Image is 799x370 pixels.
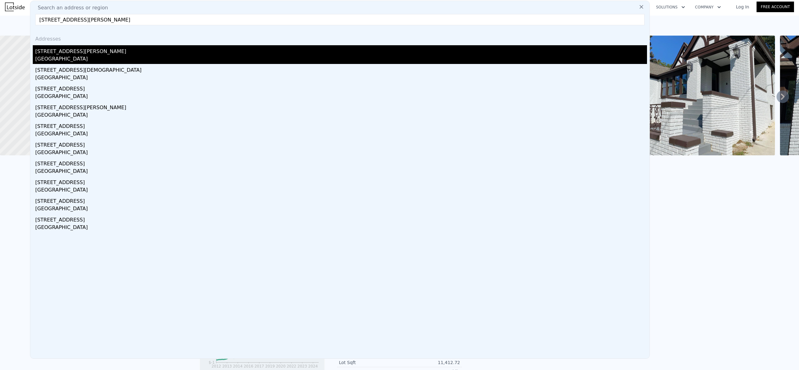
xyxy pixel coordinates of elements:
[728,4,757,10] a: Log In
[287,364,297,368] tspan: 2022
[33,30,647,45] div: Addresses
[276,364,286,368] tspan: 2020
[212,364,221,368] tspan: 2012
[35,168,647,176] div: [GEOGRAPHIC_DATA]
[339,359,399,366] div: Lot Sqft
[35,149,647,158] div: [GEOGRAPHIC_DATA]
[35,14,645,25] input: Enter an address, city, region, neighborhood or zip code
[208,360,215,365] tspan: $-1
[35,55,647,64] div: [GEOGRAPHIC_DATA]
[33,4,108,12] span: Search an address or region
[35,195,647,205] div: [STREET_ADDRESS]
[308,364,318,368] tspan: 2024
[35,101,647,111] div: [STREET_ADDRESS][PERSON_NAME]
[35,93,647,101] div: [GEOGRAPHIC_DATA]
[35,158,647,168] div: [STREET_ADDRESS]
[615,36,775,155] img: Sale: 167448354 Parcel: 13311015
[233,364,243,368] tspan: 2014
[757,2,794,12] a: Free Account
[35,64,647,74] div: [STREET_ADDRESS][DEMOGRAPHIC_DATA]
[35,214,647,224] div: [STREET_ADDRESS]
[35,205,647,214] div: [GEOGRAPHIC_DATA]
[35,176,647,186] div: [STREET_ADDRESS]
[244,364,253,368] tspan: 2016
[35,224,647,232] div: [GEOGRAPHIC_DATA]
[265,364,275,368] tspan: 2019
[35,45,647,55] div: [STREET_ADDRESS][PERSON_NAME]
[35,83,647,93] div: [STREET_ADDRESS]
[690,2,726,13] button: Company
[35,120,647,130] div: [STREET_ADDRESS]
[35,111,647,120] div: [GEOGRAPHIC_DATA]
[35,186,647,195] div: [GEOGRAPHIC_DATA]
[35,74,647,83] div: [GEOGRAPHIC_DATA]
[222,364,232,368] tspan: 2013
[297,364,307,368] tspan: 2023
[35,139,647,149] div: [STREET_ADDRESS]
[5,2,25,11] img: Lotside
[651,2,690,13] button: Solutions
[254,364,264,368] tspan: 2017
[35,130,647,139] div: [GEOGRAPHIC_DATA]
[399,359,460,366] div: 11,412.72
